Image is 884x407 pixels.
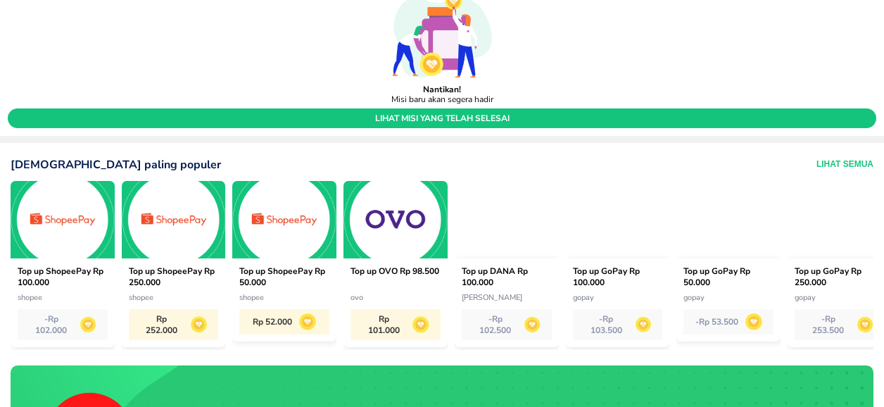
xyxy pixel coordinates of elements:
span: shopee [129,292,153,303]
p: Top up DANA Rp 100.000 [462,265,552,287]
p: Top up ShopeePay Rp 250.000 [129,265,219,287]
p: [DEMOGRAPHIC_DATA] paling populer [11,157,221,173]
span: [PERSON_NAME] [462,292,522,303]
p: Misi baru akan segera hadir [391,94,493,104]
button: Rp 101.000 [351,309,441,340]
button: Lihat Semua [816,157,873,173]
span: gopay [795,292,816,303]
span: gopay [683,292,705,303]
span: shopee [18,292,42,303]
p: Rp 52.000 [253,316,292,327]
span: gopay [573,292,594,303]
button: Rp 52.000 [239,309,329,334]
p: Rp 252.000 [140,313,184,336]
p: Rp 101.000 [362,313,405,336]
p: Nantikan! [423,84,461,94]
button: Rp 252.000 [129,309,219,340]
p: Top up ShopeePay Rp 50.000 [239,265,329,287]
span: shopee [239,292,264,303]
p: Top up GoPay Rp 50.000 [683,265,773,287]
p: Top up GoPay Rp 100.000 [573,265,663,287]
p: Top up OVO Rp 98.500 [351,265,441,287]
p: Top up ShopeePay Rp 100.000 [18,265,108,287]
span: ovo [351,292,363,303]
span: lihat misi yang telah selesai [13,113,871,124]
button: lihat misi yang telah selesai [8,108,876,128]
